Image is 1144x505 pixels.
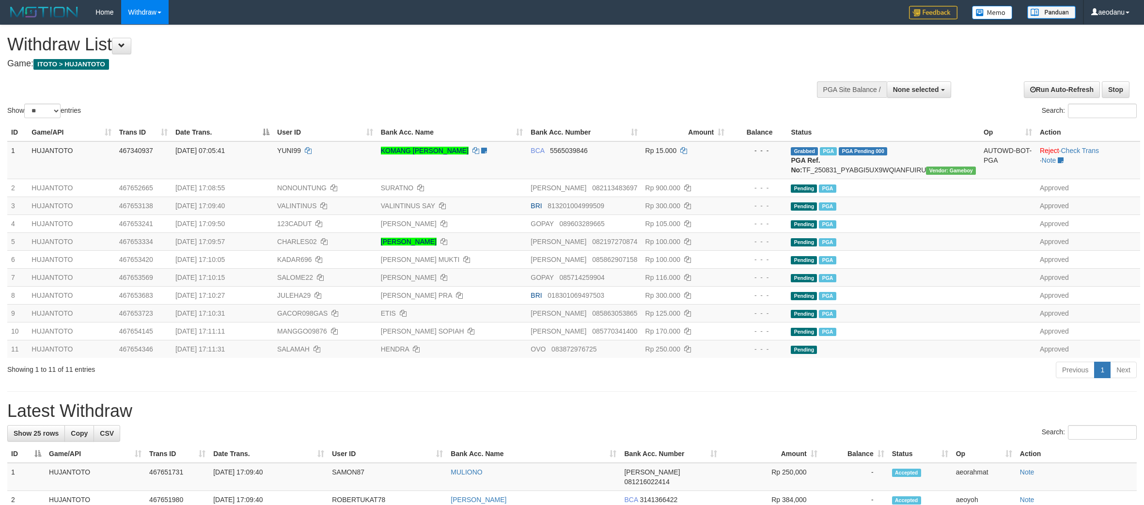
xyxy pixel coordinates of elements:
img: Feedback.jpg [909,6,957,19]
span: Rp 116.000 [645,274,680,281]
td: HUJANTOTO [28,304,115,322]
span: SALAMAH [277,345,310,353]
a: [PERSON_NAME] [381,220,437,228]
td: Approved [1036,214,1140,232]
span: BCA [531,147,544,154]
span: [DATE] 17:10:31 [175,309,225,317]
td: 11 [7,340,28,358]
span: Copy 085770341400 to clipboard [592,327,637,335]
span: JULEHA29 [277,291,311,299]
td: Rp 250,000 [721,463,821,491]
span: PGA Pending [839,147,887,155]
a: Reject [1040,147,1059,154]
a: CSV [94,425,120,442]
a: [PERSON_NAME] [381,238,437,245]
th: Op: activate to sort column ascending [952,445,1016,463]
th: Action [1036,123,1140,141]
td: TF_250831_PYABGI5UX9WQIANFUIRU [787,141,980,179]
span: GACOR098GAS [277,309,328,317]
span: [PERSON_NAME] [531,309,586,317]
td: HUJANTOTO [28,141,115,179]
span: NONOUNTUNG [277,184,327,192]
td: aeorahmat [952,463,1016,491]
span: OVO [531,345,546,353]
span: Pending [791,274,817,282]
span: [PERSON_NAME] [531,327,586,335]
b: PGA Ref. No: [791,156,820,174]
td: 1 [7,463,45,491]
td: 4 [7,214,28,232]
span: Accepted [892,469,921,477]
h4: Game: [7,59,753,69]
div: - - - [732,237,783,246]
span: Pending [791,328,817,336]
span: Marked by aeorahmat [819,328,836,336]
span: [DATE] 17:08:55 [175,184,225,192]
span: Rp 105.000 [645,220,680,228]
span: Accepted [892,496,921,505]
a: [PERSON_NAME] SOPIAH [381,327,464,335]
label: Search: [1042,104,1137,118]
th: User ID: activate to sort column ascending [273,123,377,141]
span: Copy 085862907158 to clipboard [592,256,637,263]
span: Copy 813201004999509 to clipboard [548,202,604,210]
span: 467654145 [119,327,153,335]
th: Game/API: activate to sort column ascending [28,123,115,141]
th: Trans ID: activate to sort column ascending [145,445,209,463]
span: [DATE] 17:09:50 [175,220,225,228]
th: Op: activate to sort column ascending [980,123,1036,141]
span: Rp 170.000 [645,327,680,335]
div: - - - [732,183,783,193]
span: 467653334 [119,238,153,245]
a: KOMANG [PERSON_NAME] [381,147,469,154]
span: [PERSON_NAME] [531,184,586,192]
span: Marked by aeovivi [819,202,836,211]
span: MANGGO09876 [277,327,327,335]
h1: Latest Withdraw [7,401,1137,421]
th: Bank Acc. Number: activate to sort column ascending [527,123,641,141]
span: Rp 100.000 [645,256,680,263]
span: Vendor URL: https://payment21.1velocity.biz [926,167,975,175]
span: 467653683 [119,291,153,299]
span: Marked by aeorahmat [819,238,836,246]
th: Date Trans.: activate to sort column descending [172,123,273,141]
a: Next [1110,362,1137,378]
span: Rp 250.000 [645,345,680,353]
td: HUJANTOTO [28,179,115,197]
td: 7 [7,268,28,286]
span: BRI [531,202,542,210]
span: 467653569 [119,274,153,281]
td: HUJANTOTO [28,197,115,214]
span: Copy 081216022414 to clipboard [624,478,669,486]
span: Copy [71,429,88,437]
td: HUJANTOTO [28,322,115,340]
span: 467653723 [119,309,153,317]
span: Pending [791,238,817,246]
td: HUJANTOTO [28,250,115,268]
th: Balance [728,123,787,141]
a: Check Trans [1061,147,1099,154]
span: 467340937 [119,147,153,154]
div: Showing 1 to 11 of 11 entries [7,361,470,374]
span: BCA [624,496,638,504]
span: Marked by aeorahmat [819,184,836,193]
input: Search: [1068,104,1137,118]
span: [PERSON_NAME] [531,238,586,245]
a: Note [1020,496,1034,504]
td: Approved [1036,268,1140,286]
span: ITOTO > HUJANTOTO [33,59,109,70]
a: ETIS [381,309,396,317]
span: CHARLES02 [277,238,317,245]
td: HUJANTOTO [28,214,115,232]
td: Approved [1036,197,1140,214]
td: · · [1036,141,1140,179]
h1: Withdraw List [7,35,753,54]
a: 1 [1094,362,1111,378]
span: 467653138 [119,202,153,210]
a: Show 25 rows [7,425,65,442]
th: Bank Acc. Number: activate to sort column ascending [620,445,721,463]
td: Approved [1036,250,1140,268]
div: PGA Site Balance / [817,81,887,98]
td: Approved [1036,322,1140,340]
span: Copy 089603289665 to clipboard [559,220,604,228]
